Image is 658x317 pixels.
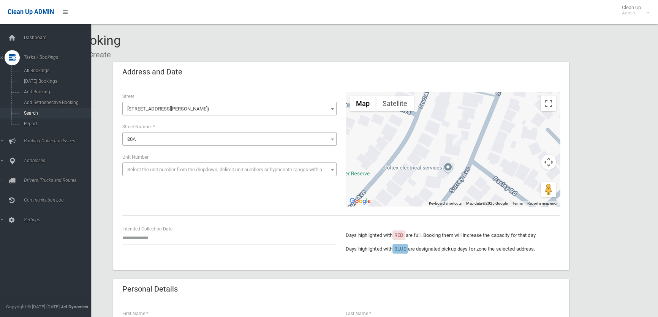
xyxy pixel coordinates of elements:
[122,102,337,115] span: Surrey Avenue (GEORGES HALL 2198)
[394,232,403,238] span: RED
[127,167,340,172] span: Select the unit number from the dropdown, delimit unit numbers or hyphenate ranges with a comma
[8,8,54,16] span: Clean Up ADMIN
[22,110,90,116] span: Search
[541,182,556,197] button: Drag Pegman onto the map to open Street View
[541,96,556,111] button: Toggle fullscreen view
[512,201,523,205] a: Terms (opens in new tab)
[6,304,60,309] span: Copyright © [DATE]-[DATE]
[452,134,462,147] div: 20A Surrey Avenue, GEORGES HALL NSW 2198
[22,100,90,105] span: Add Retrospective Booking
[113,65,191,79] header: Address and Date
[22,138,96,144] span: Booking Collection Issues
[113,282,187,296] header: Personal Details
[622,10,641,16] small: Admin
[127,136,136,142] span: 20A
[346,244,560,254] p: Days highlighted with are designated pickup days for zone the selected address.
[527,201,558,205] a: Report a map error
[348,196,373,206] img: Google
[22,89,90,95] span: Add Booking
[122,132,337,146] span: 20A
[124,104,335,114] span: Surrey Avenue (GEORGES HALL 2198)
[394,246,406,252] span: BLUE
[22,121,90,126] span: Report
[22,217,96,222] span: Settings
[61,304,88,309] strong: Jet Dynamics
[348,196,373,206] a: Open this area in Google Maps (opens a new window)
[376,96,414,111] button: Show satellite imagery
[22,68,90,73] span: All Bookings
[541,155,556,170] button: Map camera controls
[22,158,96,163] span: Addresses
[618,5,649,16] span: Clean Up
[124,134,335,145] span: 20A
[22,35,96,40] span: Dashboard
[22,178,96,183] span: Drivers, Trucks and Routes
[466,201,508,205] span: Map data ©2025 Google
[346,231,560,240] p: Days highlighted with are full. Booking them will increase the capacity for that day.
[22,197,96,203] span: Communication Log
[83,48,111,62] li: Create
[429,201,462,206] button: Keyboard shortcuts
[22,79,90,84] span: [DATE] Bookings
[22,55,96,60] span: Tasks / Bookings
[350,96,376,111] button: Show street map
